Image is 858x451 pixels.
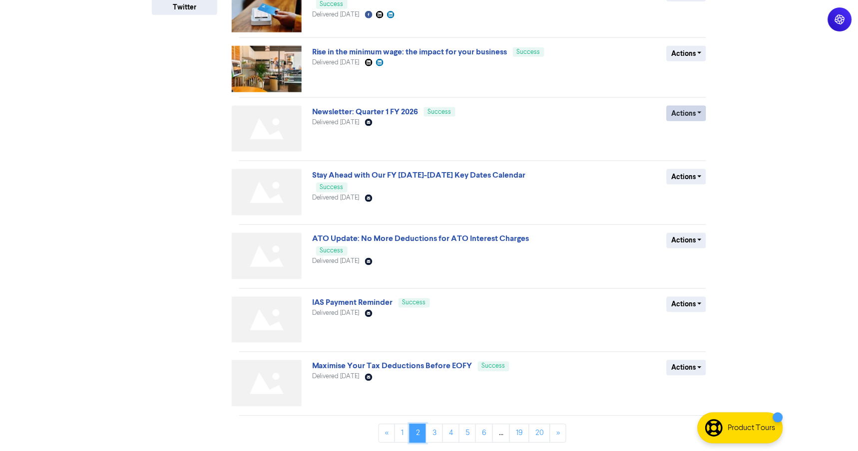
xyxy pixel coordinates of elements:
span: Success [428,109,451,115]
a: « [379,424,395,443]
span: Success [320,1,344,7]
button: Actions [667,360,706,376]
a: Page 1 [395,424,410,443]
img: image_1750734065152.jpeg [232,46,302,92]
span: Success [320,248,344,254]
button: Actions [667,106,706,121]
a: Page 4 [442,424,459,443]
a: Maximise Your Tax Deductions Before EOFY [312,361,472,371]
a: » [550,424,566,443]
button: Actions [667,233,706,248]
span: Delivered [DATE] [312,374,360,380]
a: Page 6 [475,424,493,443]
span: Success [320,184,344,191]
span: Delivered [DATE] [312,59,360,66]
span: Delivered [DATE] [312,310,360,317]
a: Rise in the minimum wage: the impact for your business [312,47,507,57]
span: Delivered [DATE] [312,119,360,126]
a: Page 19 [509,424,529,443]
button: Actions [667,46,706,61]
img: Not found [232,106,302,152]
span: Success [517,49,540,55]
a: Page 3 [426,424,443,443]
span: Success [403,300,426,306]
img: Not found [232,169,302,216]
button: Actions [667,297,706,312]
span: Delivered [DATE] [312,11,360,18]
span: Delivered [DATE] [312,195,360,201]
img: Not found [232,233,302,279]
span: Delivered [DATE] [312,258,360,265]
span: Success [482,363,505,370]
iframe: Chat Widget [808,403,858,451]
img: Not found [232,360,302,407]
a: Page 20 [529,424,550,443]
button: Actions [667,169,706,185]
img: Not found [232,297,302,343]
a: Page 5 [459,424,476,443]
a: Stay Ahead with Our FY [DATE]-[DATE] Key Dates Calendar [312,170,526,180]
a: ATO Update: No More Deductions for ATO Interest Charges [312,234,529,244]
a: Page 2 is your current page [410,424,427,443]
a: Newsletter: Quarter 1 FY 2026 [312,107,419,117]
a: IAS Payment Reminder [312,298,393,308]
